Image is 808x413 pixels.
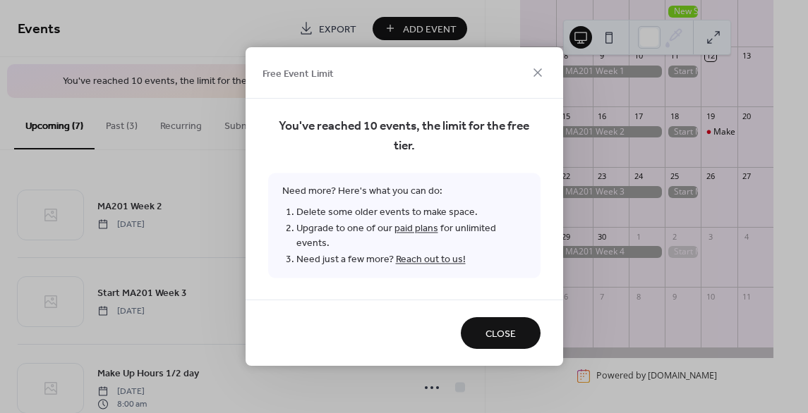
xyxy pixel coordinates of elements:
[396,250,466,269] a: Reach out to us!
[263,66,334,81] span: Free Event Limit
[486,327,516,342] span: Close
[394,219,438,238] a: paid plans
[296,252,526,268] li: Need just a few more?
[461,317,541,349] button: Close
[296,221,526,252] li: Upgrade to one of our for unlimited events.
[268,117,541,156] span: You've reached 10 events, the limit for the free tier.
[268,173,541,278] span: Need more? Here's what you can do:
[296,204,526,221] li: Delete some older events to make space.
